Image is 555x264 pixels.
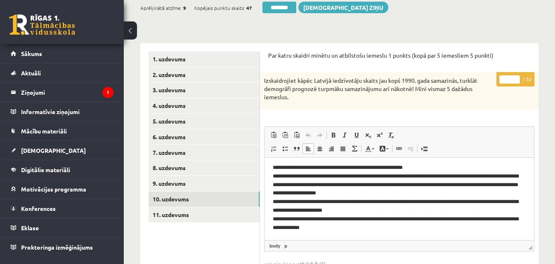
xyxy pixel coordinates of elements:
a: Ievietot/noņemt sarakstu ar aizzīmēm [279,143,291,154]
a: Sākums [11,44,113,63]
span: Motivācijas programma [21,185,86,193]
a: 5. uzdevums [149,114,260,129]
span: 9 [183,2,186,14]
a: Apakšraksts [362,130,374,140]
a: 8. uzdevums [149,160,260,175]
a: Ielīmēt (vadīšanas taustiņš+V) [268,130,279,140]
a: Eklase [11,218,113,237]
a: Izlīdzināt pa labi [326,143,337,154]
a: Atcelt (vadīšanas taustiņš+Z) [302,130,314,140]
a: Izlīdzināt pa kreisi [302,143,314,154]
a: 11. uzdevums [149,207,260,222]
a: 1. uzdevums [149,51,260,67]
a: Konferences [11,199,113,218]
legend: Informatīvie ziņojumi [21,102,113,121]
a: Augšraksts [374,130,385,140]
a: [DEMOGRAPHIC_DATA] [11,141,113,160]
a: 7. uzdevums [149,145,260,160]
a: 10. uzdevums [149,192,260,207]
a: [DEMOGRAPHIC_DATA] ziņu [298,2,388,13]
a: Ievietot lapas pārtraukumu drukai [418,143,430,154]
a: 6. uzdevums [149,129,260,145]
span: Sākums [21,50,42,57]
a: Treknraksts (vadīšanas taustiņš+B) [328,130,339,140]
a: Mācību materiāli [11,121,113,140]
a: Slīpraksts (vadīšanas taustiņš+I) [339,130,351,140]
a: Teksta krāsa [362,143,377,154]
i: 1 [102,87,113,98]
span: 47 [246,2,252,14]
body: Bagātinātā teksta redaktors, wiswyg-editor-47024841104440-1757415510-278 [8,8,260,17]
a: Bloka citāts [291,143,302,154]
a: Izlīdzināt malas [337,143,349,154]
span: [DEMOGRAPHIC_DATA] [21,147,86,154]
a: 2. uzdevums [149,67,260,82]
a: Motivācijas programma [11,180,113,199]
a: 9. uzdevums [149,176,260,191]
a: Pasvītrojums (vadīšanas taustiņš+U) [351,130,362,140]
a: Ziņojumi1 [11,83,113,102]
a: Saite (vadīšanas taustiņš+K) [393,143,405,154]
a: Atsaistīt [405,143,416,154]
span: Digitālie materiāli [21,166,70,173]
a: Math [349,143,360,154]
span: Kopējais punktu skaits: [194,2,245,14]
p: Izskaidrojiet kāpēc Latvijā iedzīvotāju skaits jau kopš 1990. gada samazinās, turklāt demogrāfi p... [264,77,493,101]
a: Digitālie materiāli [11,160,113,179]
span: Proktoringa izmēģinājums [21,243,93,251]
span: Aktuāli [21,69,41,77]
p: / 5p [496,72,534,86]
a: Rīgas 1. Tālmācības vidusskola [9,14,75,35]
a: Atkārtot (vadīšanas taustiņš+Y) [314,130,326,140]
a: Centrēti [314,143,326,154]
span: Mācību materiāli [21,127,67,135]
span: Konferences [21,205,56,212]
a: 4. uzdevums [149,98,260,113]
a: Ievietot/noņemt numurētu sarakstu [268,143,279,154]
a: p elements [283,242,289,250]
a: Proktoringa izmēģinājums [11,238,113,257]
a: Ievietot kā vienkāršu tekstu (vadīšanas taustiņš+pārslēgšanas taustiņš+V) [279,130,291,140]
span: Aprēķinātā atzīme: [140,2,182,14]
a: Ievietot no Worda [291,130,302,140]
a: Noņemt stilus [385,130,397,140]
span: Eklase [21,224,39,231]
a: 3. uzdevums [149,82,260,98]
a: Fona krāsa [377,143,391,154]
legend: Ziņojumi [21,83,113,102]
iframe: Bagātinātā teksta redaktors, wiswyg-editor-user-answer-47024834786120 [265,158,534,240]
a: Informatīvie ziņojumi [11,102,113,121]
a: Aktuāli [11,63,113,82]
p: Par katru skaidri minētu un atbilstošu iemeslu 1 punkts (kopā par 5 iemesliem 5 punkti) [268,51,530,60]
a: body elements [268,242,282,250]
span: Mērogot [528,245,532,250]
